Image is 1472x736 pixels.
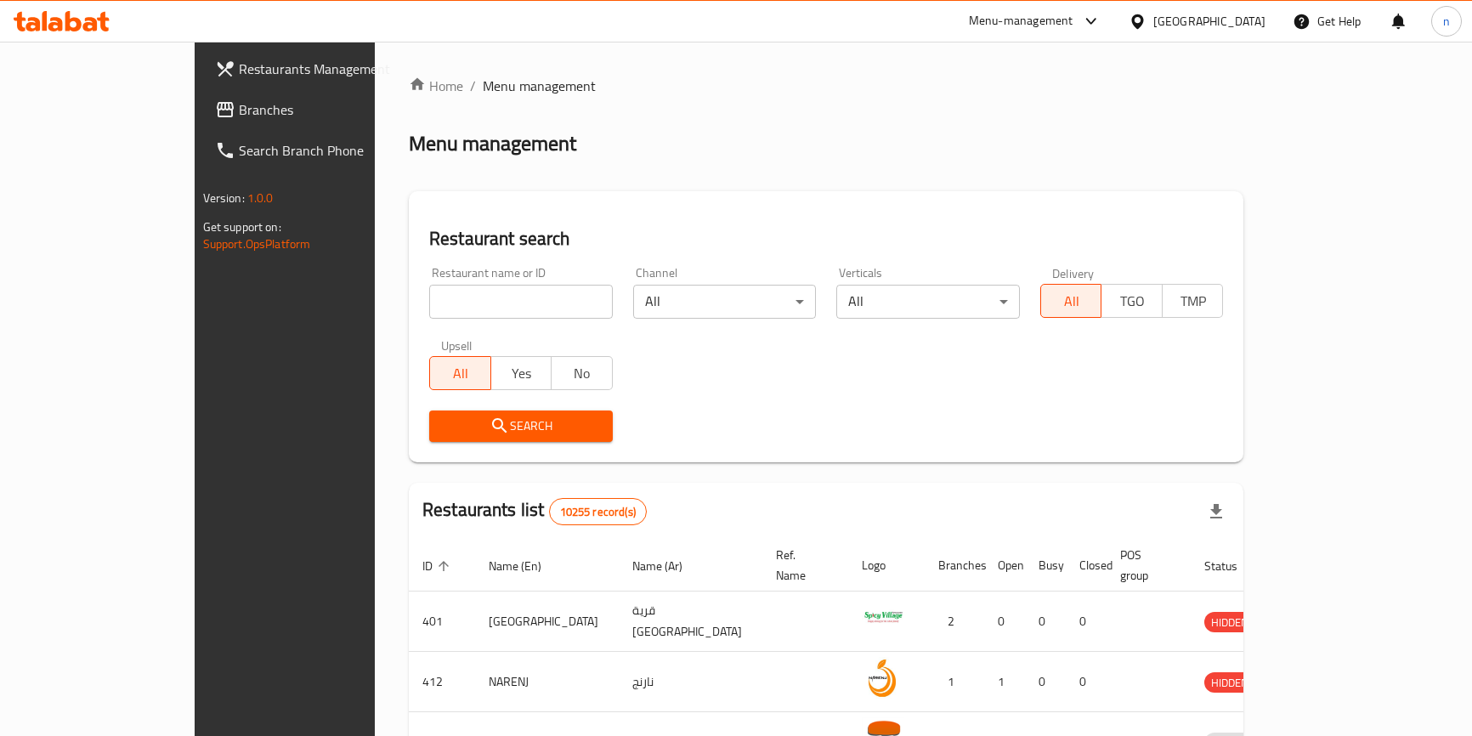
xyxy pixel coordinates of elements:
span: Version: [203,187,245,209]
a: Search Branch Phone [201,130,440,171]
div: All [633,285,817,319]
span: Search [443,416,599,437]
button: Search [429,410,613,442]
span: No [558,361,606,386]
td: 0 [1066,592,1107,652]
span: TMP [1169,289,1217,314]
td: نارنج [619,652,762,712]
button: Yes [490,356,552,390]
td: 1 [925,652,984,712]
td: 0 [1066,652,1107,712]
div: HIDDEN [1204,672,1255,693]
div: [GEOGRAPHIC_DATA] [1153,12,1265,31]
button: TMP [1162,284,1224,318]
span: POS group [1120,545,1170,586]
td: [GEOGRAPHIC_DATA] [475,592,619,652]
th: Open [984,540,1025,592]
span: 10255 record(s) [550,504,646,520]
span: Get support on: [203,216,281,238]
span: HIDDEN [1204,673,1255,693]
span: All [1048,289,1096,314]
span: Search Branch Phone [239,140,427,161]
td: NARENJ [475,652,619,712]
span: Ref. Name [776,545,828,586]
span: n [1443,12,1450,31]
li: / [470,76,476,96]
h2: Restaurants list [422,497,647,525]
button: TGO [1101,284,1163,318]
h2: Restaurant search [429,226,1223,252]
nav: breadcrumb [409,76,1243,96]
button: All [429,356,491,390]
div: Menu-management [969,11,1073,31]
button: No [551,356,613,390]
th: Closed [1066,540,1107,592]
td: 0 [1025,652,1066,712]
span: ID [422,556,455,576]
a: Restaurants Management [201,48,440,89]
td: 0 [1025,592,1066,652]
th: Busy [1025,540,1066,592]
td: 2 [925,592,984,652]
button: All [1040,284,1102,318]
th: Logo [848,540,925,592]
span: Status [1204,556,1260,576]
img: Spicy Village [862,597,904,639]
span: Menu management [483,76,596,96]
span: Branches [239,99,427,120]
th: Branches [925,540,984,592]
span: Restaurants Management [239,59,427,79]
span: All [437,361,484,386]
span: Name (Ar) [632,556,705,576]
div: HIDDEN [1204,612,1255,632]
a: Branches [201,89,440,130]
label: Upsell [441,339,473,351]
img: NARENJ [862,657,904,699]
td: قرية [GEOGRAPHIC_DATA] [619,592,762,652]
h2: Menu management [409,130,576,157]
label: Delivery [1052,267,1095,279]
span: HIDDEN [1204,613,1255,632]
td: 1 [984,652,1025,712]
a: Support.OpsPlatform [203,233,311,255]
div: All [836,285,1020,319]
input: Search for restaurant name or ID.. [429,285,613,319]
span: Yes [498,361,546,386]
span: 1.0.0 [247,187,274,209]
div: Total records count [549,498,647,525]
span: Name (En) [489,556,563,576]
div: Export file [1196,491,1237,532]
td: 412 [409,652,475,712]
td: 0 [984,592,1025,652]
td: 401 [409,592,475,652]
span: TGO [1108,289,1156,314]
